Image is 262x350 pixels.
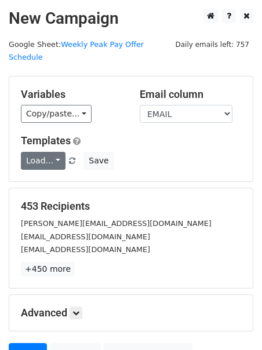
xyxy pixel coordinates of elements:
a: Load... [21,152,65,170]
span: Daily emails left: 757 [171,38,253,51]
h5: 453 Recipients [21,200,241,213]
small: [PERSON_NAME][EMAIL_ADDRESS][DOMAIN_NAME] [21,219,212,228]
h2: New Campaign [9,9,253,28]
small: [EMAIL_ADDRESS][DOMAIN_NAME] [21,245,150,254]
h5: Advanced [21,307,241,319]
a: Templates [21,134,71,147]
a: Copy/paste... [21,105,92,123]
a: Weekly Peak Pay Offer Schedule [9,40,144,62]
h5: Email column [140,88,241,101]
a: +450 more [21,262,75,276]
iframe: Chat Widget [204,294,262,350]
small: [EMAIL_ADDRESS][DOMAIN_NAME] [21,232,150,241]
h5: Variables [21,88,122,101]
small: Google Sheet: [9,40,144,62]
a: Daily emails left: 757 [171,40,253,49]
button: Save [83,152,114,170]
